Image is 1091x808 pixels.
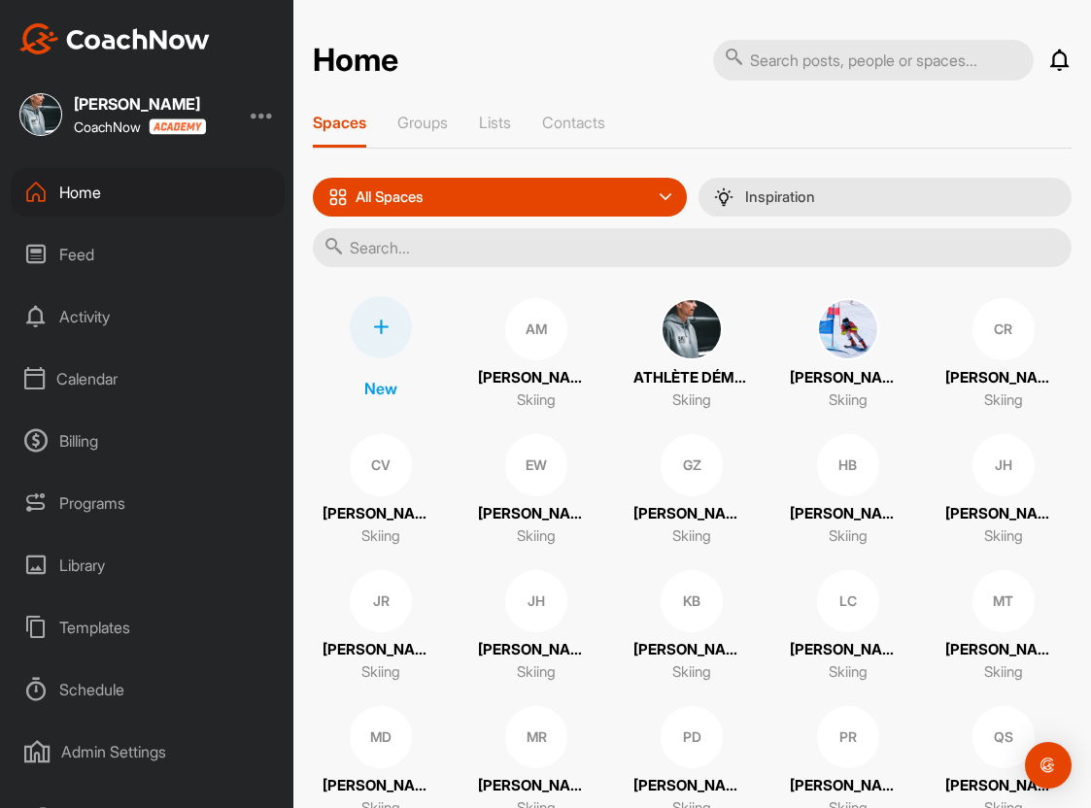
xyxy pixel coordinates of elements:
[468,432,604,549] a: EW[PERSON_NAME]Skiing
[350,706,412,768] div: MD
[350,570,412,632] div: JR
[972,706,1035,768] div: QS
[323,639,439,661] p: [PERSON_NAME]
[11,603,285,652] div: Templates
[1025,742,1072,789] div: Open Intercom Messenger
[936,296,1072,413] a: CR[PERSON_NAME]Skiing
[672,661,711,684] p: Skiing
[829,389,868,412] p: Skiing
[479,113,511,132] p: Lists
[624,568,760,685] a: KB[PERSON_NAME]Skiing
[313,228,1072,267] input: Search...
[984,661,1023,684] p: Skiing
[478,367,595,389] p: [PERSON_NAME]
[478,503,595,525] p: [PERSON_NAME]
[714,187,733,207] img: menuIcon
[11,292,285,341] div: Activity
[624,296,760,413] a: ATHLÈTE DÉMO – SkiTypes Personal CoachingSkiing
[972,434,1035,496] div: JH
[713,40,1034,81] input: Search posts, people or spaces...
[984,389,1023,412] p: Skiing
[745,189,815,205] p: Inspiration
[780,296,916,413] a: [PERSON_NAME]Skiing
[11,479,285,527] div: Programs
[478,639,595,661] p: [PERSON_NAME]
[817,706,879,768] div: PR
[313,432,449,549] a: CV[PERSON_NAME]Skiing
[790,503,906,525] p: [PERSON_NAME]
[829,661,868,684] p: Skiing
[661,434,723,496] div: GZ
[323,775,439,797] p: [PERSON_NAME]
[505,434,567,496] div: EW
[790,367,906,389] p: [PERSON_NAME]
[19,93,62,136] img: square_d3c6f7af76e2bfdd576d1e7f520099fd.jpg
[829,525,868,548] p: Skiing
[945,775,1062,797] p: [PERSON_NAME]
[313,568,449,685] a: JR[PERSON_NAME]Skiing
[661,298,723,360] img: square_d3c6f7af76e2bfdd576d1e7f520099fd.jpg
[19,23,210,54] img: CoachNow
[817,298,879,360] img: square_9ddb2cf5ce66efb247234713142e20a3.jpg
[74,96,206,112] div: [PERSON_NAME]
[74,118,206,135] div: CoachNow
[11,665,285,714] div: Schedule
[945,367,1062,389] p: [PERSON_NAME]
[468,568,604,685] a: JH[PERSON_NAME]Skiing
[672,525,711,548] p: Skiing
[780,432,916,549] a: HB[PERSON_NAME]Skiing
[505,706,567,768] div: MR
[149,118,206,135] img: CoachNow acadmey
[11,168,285,217] div: Home
[633,367,750,389] p: ATHLÈTE DÉMO – SkiTypes Personal Coaching
[505,298,567,360] div: AM
[945,639,1062,661] p: [PERSON_NAME]
[790,775,906,797] p: [PERSON_NAME]
[468,296,604,413] a: AM[PERSON_NAME]Skiing
[972,570,1035,632] div: MT
[505,570,567,632] div: JH
[817,434,879,496] div: HB
[478,775,595,797] p: [PERSON_NAME]
[517,661,556,684] p: Skiing
[11,541,285,589] div: Library
[945,503,1062,525] p: [PERSON_NAME]
[984,525,1023,548] p: Skiing
[780,568,916,685] a: LC[PERSON_NAME]Skiing
[936,568,1072,685] a: MT[PERSON_NAME]Skiing
[517,389,556,412] p: Skiing
[397,113,448,132] p: Groups
[356,189,424,205] p: All Spaces
[364,377,397,400] p: New
[661,570,723,632] div: KB
[633,639,750,661] p: [PERSON_NAME]
[936,432,1072,549] a: JH[PERSON_NAME]Skiing
[972,298,1035,360] div: CR
[11,727,285,776] div: Admin Settings
[361,525,400,548] p: Skiing
[313,42,398,80] h2: Home
[661,706,723,768] div: PD
[361,661,400,684] p: Skiing
[542,113,605,132] p: Contacts
[350,434,412,496] div: CV
[11,230,285,279] div: Feed
[633,775,750,797] p: [PERSON_NAME]
[790,639,906,661] p: [PERSON_NAME]
[517,525,556,548] p: Skiing
[11,417,285,465] div: Billing
[323,503,439,525] p: [PERSON_NAME]
[633,503,750,525] p: [PERSON_NAME]
[328,187,348,207] img: icon
[313,113,366,132] p: Spaces
[672,389,711,412] p: Skiing
[624,432,760,549] a: GZ[PERSON_NAME]Skiing
[817,570,879,632] div: LC
[11,354,285,403] div: Calendar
